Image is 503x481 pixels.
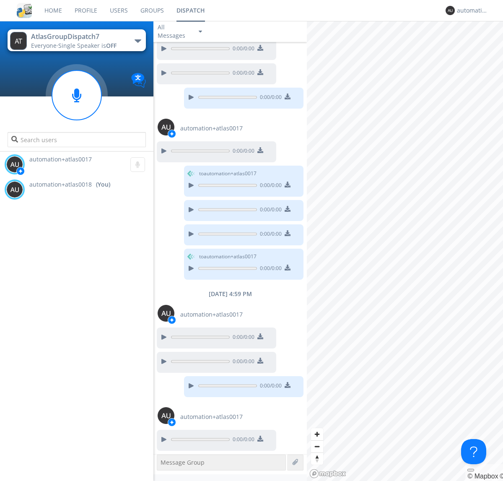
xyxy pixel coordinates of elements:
[17,3,32,18] img: cddb5a64eb264b2086981ab96f4c1ba7
[230,69,254,78] span: 0:00 / 0:00
[257,230,282,239] span: 0:00 / 0:00
[230,45,254,54] span: 0:00 / 0:00
[257,182,282,191] span: 0:00 / 0:00
[311,452,323,465] button: Reset bearing to north
[311,428,323,440] button: Zoom in
[257,358,263,364] img: download media button
[257,333,263,339] img: download media button
[230,436,254,445] span: 0:00 / 0:00
[131,73,146,88] img: Translation enabled
[257,94,282,103] span: 0:00 / 0:00
[29,180,92,189] span: automation+atlas0018
[180,310,243,319] span: automation+atlas0017
[285,382,290,388] img: download media button
[285,230,290,236] img: download media button
[153,290,307,298] div: [DATE] 4:59 PM
[8,29,145,51] button: AtlasGroupDispatch7Everyone·Single Speaker isOFF
[29,155,92,163] span: automation+atlas0017
[199,253,257,260] span: to automation+atlas0017
[285,265,290,270] img: download media button
[457,6,488,15] div: automation+atlas0018
[257,382,282,391] span: 0:00 / 0:00
[31,42,125,50] div: Everyone ·
[311,441,323,452] span: Zoom out
[158,23,191,40] div: All Messages
[285,182,290,187] img: download media button
[8,132,145,147] input: Search users
[285,94,290,99] img: download media button
[257,436,263,442] img: download media button
[106,42,117,49] span: OFF
[180,413,243,421] span: automation+atlas0017
[311,453,323,465] span: Reset bearing to north
[257,45,263,51] img: download media button
[10,32,27,50] img: 373638.png
[461,439,486,464] iframe: Toggle Customer Support
[230,333,254,343] span: 0:00 / 0:00
[467,473,498,480] a: Mapbox
[58,42,117,49] span: Single Speaker is
[285,206,290,212] img: download media button
[6,156,23,173] img: 373638.png
[96,180,110,189] div: (You)
[309,469,346,478] a: Mapbox logo
[199,31,202,33] img: caret-down-sm.svg
[467,469,474,471] button: Toggle attribution
[31,32,125,42] div: AtlasGroupDispatch7
[230,358,254,367] span: 0:00 / 0:00
[257,147,263,153] img: download media button
[6,181,23,198] img: 373638.png
[158,305,174,322] img: 373638.png
[199,170,257,177] span: to automation+atlas0017
[311,440,323,452] button: Zoom out
[158,119,174,135] img: 373638.png
[158,407,174,424] img: 373638.png
[257,265,282,274] span: 0:00 / 0:00
[257,69,263,75] img: download media button
[257,206,282,215] span: 0:00 / 0:00
[180,124,243,133] span: automation+atlas0017
[230,147,254,156] span: 0:00 / 0:00
[446,6,455,15] img: 373638.png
